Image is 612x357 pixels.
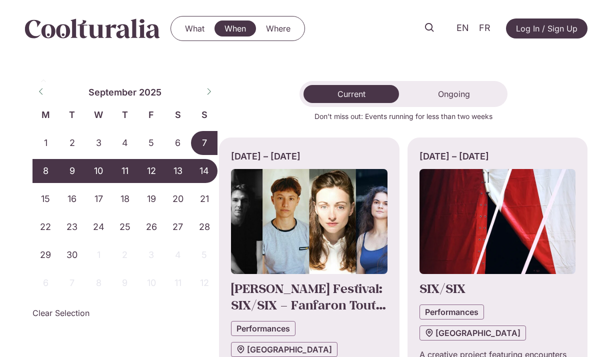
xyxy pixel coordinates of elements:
[191,187,217,211] span: September 21, 2025
[164,159,191,183] span: September 13, 2025
[138,159,164,183] span: September 12, 2025
[138,215,164,239] span: September 26, 2025
[112,271,138,295] span: October 9, 2025
[138,187,164,211] span: September 19, 2025
[112,108,138,121] span: T
[32,159,59,183] span: September 8, 2025
[516,22,577,34] span: Log In / Sign Up
[231,169,387,274] img: Coolturalia - SIX/SIX Thibault Lac & Collin Cabanis / Delphine Hecquet & Clémentine Le Bas
[231,342,337,357] a: [GEOGRAPHIC_DATA]
[32,243,59,267] span: September 29, 2025
[32,271,59,295] span: October 6, 2025
[138,131,164,155] span: September 5, 2025
[138,243,164,267] span: October 3, 2025
[138,271,164,295] span: October 10, 2025
[479,23,490,33] span: FR
[85,215,112,239] span: September 24, 2025
[256,20,300,36] a: Where
[112,243,138,267] span: October 2, 2025
[85,108,112,121] span: W
[191,159,217,183] span: September 14, 2025
[32,307,89,319] a: Clear Selection
[59,159,85,183] span: September 9, 2025
[85,243,112,267] span: October 1, 2025
[231,321,295,336] a: Performances
[85,271,112,295] span: October 8, 2025
[85,159,112,183] span: September 10, 2025
[59,187,85,211] span: September 16, 2025
[214,20,256,36] a: When
[59,271,85,295] span: October 7, 2025
[164,187,191,211] span: September 20, 2025
[138,108,164,121] span: F
[59,243,85,267] span: September 30, 2025
[112,187,138,211] span: September 18, 2025
[506,18,587,38] a: Log In / Sign Up
[419,169,576,274] img: Coolturalia - SIX / SIX – Solo 1 & 2 Fanfaron – After the silence [conversation avec Vivian Maier]
[337,89,365,99] span: Current
[164,108,191,121] span: S
[32,215,59,239] span: September 22, 2025
[112,215,138,239] span: September 25, 2025
[451,21,474,35] a: EN
[164,131,191,155] span: September 6, 2025
[474,21,495,35] a: FR
[59,131,85,155] span: September 2, 2025
[112,131,138,155] span: September 4, 2025
[231,280,386,329] a: [PERSON_NAME] Festival: SIX/SIX – Fanfaron Tout entière
[175,20,300,36] nav: Menu
[59,108,85,121] span: T
[191,271,217,295] span: October 12, 2025
[164,215,191,239] span: September 27, 2025
[191,243,217,267] span: October 5, 2025
[191,108,217,121] span: S
[32,187,59,211] span: September 15, 2025
[164,271,191,295] span: October 11, 2025
[191,131,217,155] span: September 7, 2025
[438,89,470,99] span: Ongoing
[419,304,484,319] a: Performances
[419,325,526,340] a: [GEOGRAPHIC_DATA]
[456,23,469,33] span: EN
[419,280,465,296] a: SIX/SIX
[231,149,387,163] div: [DATE] – [DATE]
[32,108,59,121] span: M
[175,20,214,36] a: What
[419,149,576,163] div: [DATE] – [DATE]
[88,85,136,99] span: September
[191,215,217,239] span: September 28, 2025
[139,85,161,99] span: 2025
[112,159,138,183] span: September 11, 2025
[59,215,85,239] span: September 23, 2025
[32,131,59,155] span: September 1, 2025
[85,131,112,155] span: September 3, 2025
[219,111,587,121] p: Don’t miss out: Events running for less than two weeks
[164,243,191,267] span: October 4, 2025
[85,187,112,211] span: September 17, 2025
